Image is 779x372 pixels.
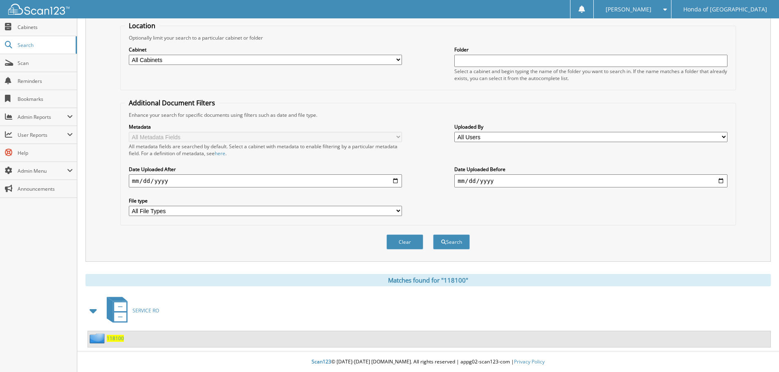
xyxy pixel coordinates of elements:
[125,21,159,30] legend: Location
[90,333,107,343] img: folder2.png
[125,98,219,107] legend: Additional Document Filters
[8,4,70,15] img: scan123-logo-white.svg
[125,111,732,118] div: Enhance your search for specific documents using filters such as date and file type.
[18,24,73,31] span: Cabinets
[85,274,771,286] div: Matches found for "118100"
[514,358,545,365] a: Privacy Policy
[107,335,124,342] a: 118100
[454,68,727,82] div: Select a cabinet and begin typing the name of the folder you want to search in. If the name match...
[18,167,67,174] span: Admin Menu
[454,166,727,173] label: Date Uploaded Before
[18,131,67,138] span: User Reports
[129,197,402,204] label: File type
[77,352,779,372] div: © [DATE]-[DATE] [DOMAIN_NAME]. All rights reserved | appg02-scan123-com |
[18,78,73,85] span: Reminders
[102,294,159,327] a: SERVICE RO
[454,174,727,187] input: end
[215,150,225,157] a: here
[18,149,73,156] span: Help
[454,123,727,130] label: Uploaded By
[312,358,331,365] span: Scan123
[132,307,159,314] span: SERVICE RO
[738,333,779,372] iframe: Chat Widget
[454,46,727,53] label: Folder
[129,46,402,53] label: Cabinet
[433,234,470,249] button: Search
[18,96,73,102] span: Bookmarks
[683,7,767,12] span: Honda of [GEOGRAPHIC_DATA]
[129,174,402,187] input: start
[125,34,732,41] div: Optionally limit your search to a particular cabinet or folder
[129,166,402,173] label: Date Uploaded After
[386,234,423,249] button: Clear
[18,42,72,49] span: Search
[18,185,73,192] span: Announcements
[606,7,651,12] span: [PERSON_NAME]
[18,60,73,67] span: Scan
[129,123,402,130] label: Metadata
[18,114,67,120] span: Admin Reports
[129,143,402,157] div: All metadata fields are searched by default. Select a cabinet with metadata to enable filtering b...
